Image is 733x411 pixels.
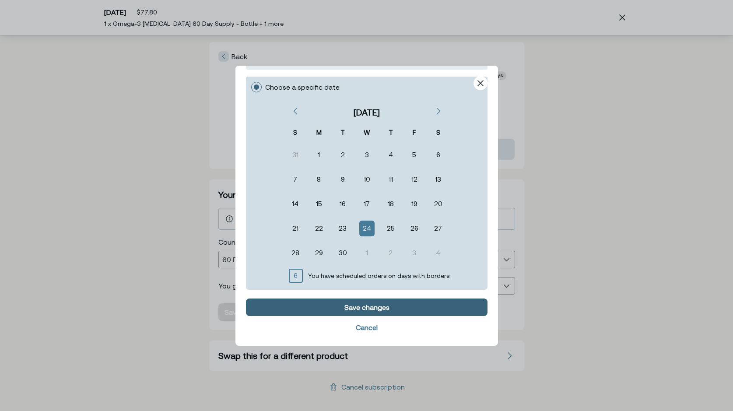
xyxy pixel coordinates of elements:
[288,172,302,186] div: Sunday, September 7, 2025
[283,106,450,282] div: Reschedule orders Calendar, September 2025
[312,246,325,260] div: Monday, September 29, 2025
[356,323,378,330] div: Cancel
[246,319,487,335] span: Cancel
[354,122,379,142] div: W
[354,107,380,117] span: [DATE]
[336,197,349,211] div: Tuesday, September 16, 2025
[407,197,421,211] div: Friday, September 19, 2025
[312,172,325,186] div: Monday, September 8, 2025
[308,272,449,279] span: You have scheduled orders on days with borders
[473,76,487,90] span: Close
[336,172,349,186] div: Tuesday, September 9, 2025
[336,246,349,260] div: Tuesday, September 30, 2025
[283,122,450,265] div: Reschedule orders Calendar, September 2025
[426,122,450,142] div: S
[431,197,445,211] div: Saturday, September 20, 2025
[288,106,299,116] span: Previous
[312,221,325,235] div: Monday, September 22, 2025
[431,246,445,260] div: Saturday, October 4, 2025
[407,246,421,260] div: Friday, October 3, 2025
[288,246,302,260] div: Sunday, September 28, 2025
[307,122,330,142] div: M
[336,148,349,162] div: Tuesday, September 2, 2025
[431,221,445,235] div: Saturday, September 27, 2025
[360,197,373,211] div: Wednesday, September 17, 2025
[312,197,325,211] div: Monday, September 15, 2025
[336,221,349,235] div: Tuesday, September 23, 2025
[283,122,307,142] div: S
[288,221,302,235] div: Sunday, September 21, 2025
[384,172,397,186] div: Thursday, September 11, 2025
[330,122,354,142] div: T
[246,298,487,316] button: Save changes
[379,122,402,142] div: T
[384,197,397,211] div: Thursday, September 18, 2025
[384,221,397,235] div: Thursday, September 25, 2025
[288,148,302,162] div: Sunday, August 31, 2025
[431,172,445,186] div: Saturday, September 13, 2025
[265,83,340,91] span: Choose a specific date
[360,172,373,186] div: Wednesday, September 10, 2025
[360,246,373,260] div: Wednesday, October 1, 2025
[312,148,325,162] div: Monday, September 1, 2025
[288,268,302,282] div: 6
[360,148,373,162] div: Wednesday, September 3, 2025
[407,221,421,235] div: Friday, September 26, 2025
[431,148,445,162] div: Saturday, September 6, 2025
[288,197,302,211] div: Sunday, September 14, 2025
[402,122,426,142] div: F
[434,106,445,116] span: Next
[384,148,397,162] div: Thursday, September 4, 2025
[407,148,421,162] div: Friday, September 5, 2025
[344,303,389,310] div: Save changes
[360,221,373,235] div: Wednesday, September 24, 2025 selected, Scheduled order date
[407,172,421,186] div: Friday, September 12, 2025
[384,246,397,260] div: Thursday, October 2, 2025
